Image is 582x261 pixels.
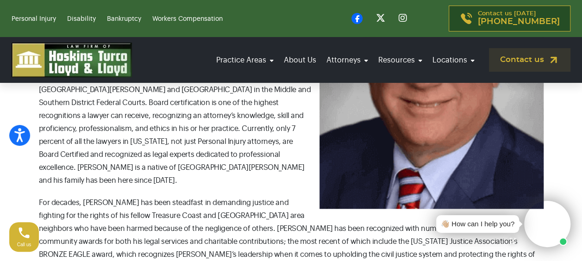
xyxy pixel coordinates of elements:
p: [PERSON_NAME] is a Board Certified Civil Trial Lawyer, proudly serving the people and communities... [39,57,544,187]
a: Locations [430,47,477,73]
a: Workers Compensation [152,16,223,22]
a: Open chat [503,231,522,250]
a: Contact us [DATE][PHONE_NUMBER] [449,6,570,31]
a: Bankruptcy [107,16,141,22]
span: Call us [17,242,31,247]
a: Personal Injury [12,16,56,22]
div: 👋🏼 How can I help you? [441,219,514,230]
img: logo [12,43,132,77]
a: Contact us [489,48,570,72]
a: Disability [67,16,96,22]
a: About Us [281,47,319,73]
span: [PHONE_NUMBER] [478,17,560,26]
a: Attorneys [324,47,371,73]
a: Practice Areas [213,47,276,73]
a: Resources [375,47,425,73]
p: Contact us [DATE] [478,11,560,26]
